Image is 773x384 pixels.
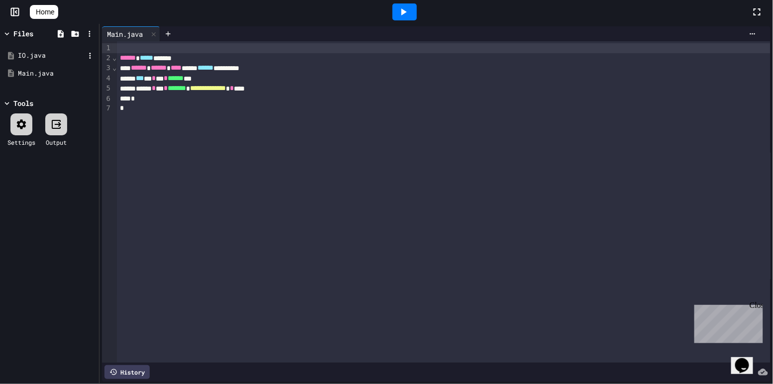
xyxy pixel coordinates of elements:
div: Main.java [102,29,148,39]
span: Fold line [112,54,117,62]
iframe: chat widget [731,344,763,374]
div: 6 [102,94,112,104]
div: 4 [102,74,112,84]
div: IO.java [18,51,85,61]
div: Main.java [102,26,160,41]
div: Chat with us now!Close [4,4,69,63]
a: Home [30,5,58,19]
div: Output [46,138,67,147]
div: Settings [7,138,35,147]
div: 2 [102,53,112,64]
div: 3 [102,63,112,74]
div: Main.java [18,69,96,79]
div: History [104,365,150,379]
div: Tools [13,98,33,108]
div: 1 [102,43,112,53]
div: Files [13,28,33,39]
span: Home [36,7,54,17]
div: 7 [102,103,112,113]
iframe: chat widget [690,301,763,343]
div: 5 [102,84,112,94]
span: Fold line [112,64,117,72]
